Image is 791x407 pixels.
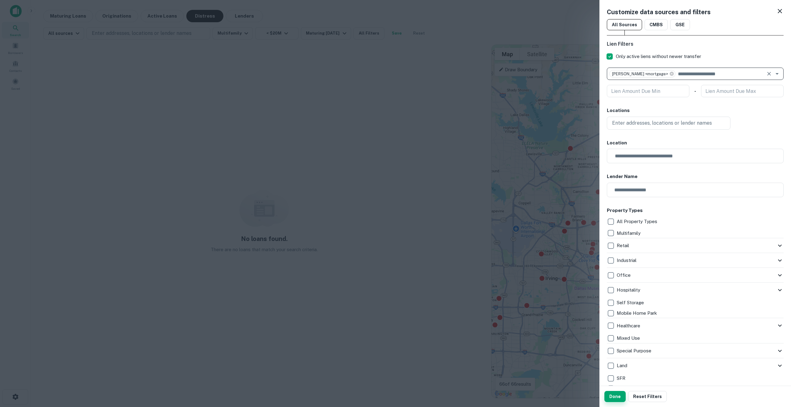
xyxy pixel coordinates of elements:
p: Mixed Use [617,334,641,342]
div: Retail [607,238,784,253]
p: Retail [617,242,630,249]
button: All Sources [607,19,642,30]
button: CMBS [645,19,668,30]
h6: Location [607,139,784,147]
div: [PERSON_NAME] <mortgage> [609,70,675,77]
span: Only active liens without newer transfer [616,53,701,60]
h5: Customize data sources and filters [607,7,711,17]
iframe: Chat Widget [760,338,791,368]
div: Hospitality [607,283,784,297]
p: Multifamily [617,230,642,237]
button: Done [604,391,626,402]
button: Open [773,69,781,78]
div: Healthcare [607,318,784,333]
p: Office [617,272,632,279]
h6: Lender Name [607,173,784,180]
p: SFR [617,375,627,382]
div: Special Purpose [607,343,784,358]
p: Hospitality [617,286,641,294]
button: Clear [765,69,773,78]
button: GSE [670,19,690,30]
p: Healthcare [617,322,641,330]
h6: Property Types [607,207,784,214]
h6: - [694,88,696,95]
button: Enter addresses, locations or lender names [607,117,730,130]
div: Office [607,268,784,283]
p: Mobile Home Park [617,309,658,317]
p: Enter addresses, locations or lender names [612,119,712,127]
p: All Property Types [617,218,658,225]
p: Self Storage [617,299,645,306]
p: Residential Investment [617,385,668,392]
p: Special Purpose [617,347,653,355]
div: Land [607,358,784,373]
p: Land [617,362,628,369]
p: Industrial [617,257,638,264]
h6: Lien Filters [607,40,784,48]
h6: Locations [607,107,784,114]
span: [PERSON_NAME] <mortgage> [610,70,670,77]
div: Industrial [607,253,784,268]
button: Reset Filters [628,391,667,402]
